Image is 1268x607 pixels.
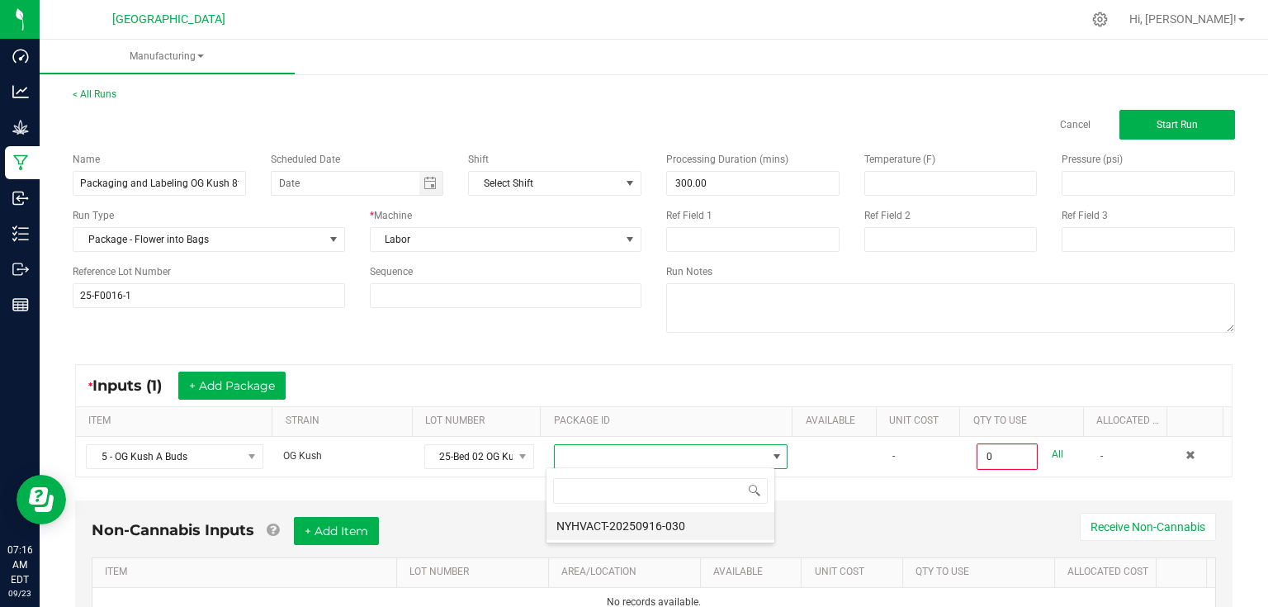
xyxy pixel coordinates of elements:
span: Name [73,154,100,165]
a: LOT NUMBERSortable [425,415,534,428]
a: Sortable [1180,415,1217,428]
span: Reference Lot Number [73,266,171,277]
a: AVAILABLESortable [806,415,870,428]
a: STRAINSortable [286,415,406,428]
a: Unit CostSortable [815,566,897,579]
span: Run Type [73,208,114,223]
a: Add Non-Cannabis items that were also consumed in the run (e.g. gloves and packaging); Also add N... [267,521,279,539]
a: Sortable [1169,566,1200,579]
inline-svg: Analytics [12,83,29,100]
span: Labor [371,228,621,251]
span: Ref Field 1 [666,210,712,221]
span: Run Notes [666,266,712,277]
span: Machine [374,210,412,221]
span: Sequence [370,266,413,277]
a: QTY TO USESortable [916,566,1048,579]
inline-svg: Reports [12,296,29,313]
span: Start Run [1157,119,1198,130]
span: NO DATA FOUND [468,171,641,196]
span: Processing Duration (mins) [666,154,788,165]
span: Manufacturing [40,50,295,64]
a: Unit CostSortable [889,415,953,428]
span: - [1100,450,1103,462]
inline-svg: Dashboard [12,48,29,64]
iframe: Resource center [17,475,66,524]
span: Non-Cannabis Inputs [92,521,254,539]
span: Temperature (F) [864,154,935,165]
inline-svg: Inbound [12,190,29,206]
button: Receive Non-Cannabis [1080,513,1216,541]
a: AVAILABLESortable [713,566,795,579]
button: Start Run [1119,110,1235,140]
button: + Add Item [294,517,379,545]
span: OG Kush [283,450,322,462]
a: QTY TO USESortable [973,415,1076,428]
span: Pressure (psi) [1062,154,1123,165]
a: AREA/LOCATIONSortable [561,566,693,579]
span: Package - Flower into Bags [73,228,324,251]
input: Date [272,172,419,195]
a: All [1052,443,1063,466]
a: LOT NUMBERSortable [409,566,542,579]
span: - [892,450,895,462]
span: [GEOGRAPHIC_DATA] [112,12,225,26]
inline-svg: Manufacturing [12,154,29,171]
a: Allocated CostSortable [1096,415,1161,428]
button: + Add Package [178,372,286,400]
span: Ref Field 3 [1062,210,1108,221]
inline-svg: Grow [12,119,29,135]
a: Cancel [1060,118,1091,132]
span: Select Shift [469,172,620,195]
span: Ref Field 2 [864,210,911,221]
a: ITEMSortable [88,415,266,428]
p: 07:16 AM EDT [7,543,32,587]
inline-svg: Inventory [12,225,29,242]
a: ITEMSortable [105,566,390,579]
span: Toggle calendar [419,172,443,195]
div: Manage settings [1090,12,1110,27]
a: Manufacturing [40,40,295,74]
span: 5 - OG Kush A Buds [87,445,242,468]
inline-svg: Outbound [12,261,29,277]
span: Shift [468,154,489,165]
a: < All Runs [73,88,116,100]
p: 09/23 [7,587,32,600]
a: Allocated CostSortable [1067,566,1149,579]
a: PACKAGE IDSortable [554,415,786,428]
li: NYHVACT-20250916-030 [546,512,774,540]
span: Inputs (1) [92,377,178,395]
span: Scheduled Date [271,154,340,165]
span: 25-Bed 02 OG Kush [425,445,513,468]
span: Hi, [PERSON_NAME]! [1129,12,1237,26]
